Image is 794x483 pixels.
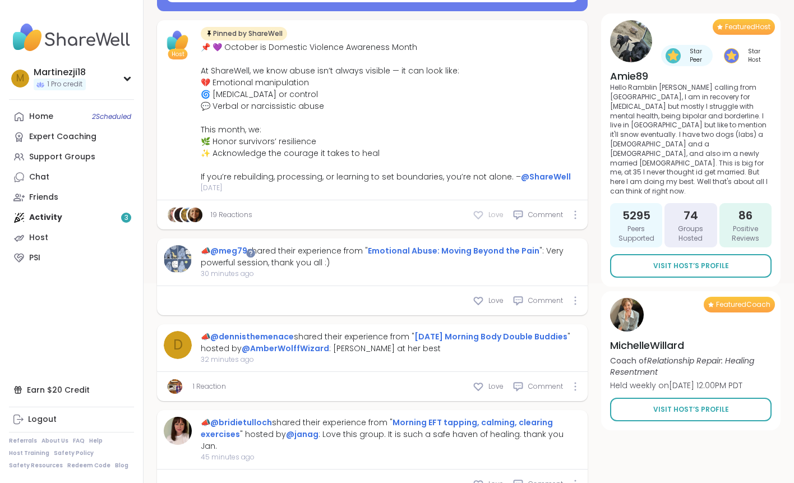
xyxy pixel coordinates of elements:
span: 30 minutes ago [201,269,581,279]
img: ShareWell Nav Logo [9,18,134,57]
a: Home2Scheduled [9,107,134,127]
img: Star Host [724,48,739,63]
a: About Us [41,437,68,445]
img: lyssa [174,208,189,222]
span: Star Host [741,47,767,64]
a: Host [9,228,134,248]
span: Comment [528,381,563,392]
div: 📣 shared their experience from " " hosted by : Love this group. It is such a safe haven of healin... [201,417,581,452]
span: 5295 [622,208,650,223]
iframe: Spotlight [246,249,255,257]
h4: MichelleWillard [610,338,772,352]
span: Star Peer [683,47,708,64]
span: Comment [528,210,563,220]
div: 📣 shared their experience from " ": Very powerful session, thank you all :) [201,245,581,269]
a: Expert Coaching [9,127,134,147]
a: 1 Reaction [193,381,226,392]
span: M [16,71,24,86]
span: Visit Host’s Profile [653,261,729,271]
span: 86 [738,208,753,223]
img: meg79 [164,245,192,273]
p: Held weekly on [DATE] 12:00PM PDT [610,380,772,391]
a: Safety Resources [9,462,63,470]
div: PSI [29,252,40,264]
a: Redeem Code [67,462,110,470]
a: Chat [9,167,134,187]
div: Host [29,232,48,243]
p: Hello Ramblin [PERSON_NAME] calling from [GEOGRAPHIC_DATA], I am in recovery for [MEDICAL_DATA] b... [610,83,772,196]
a: Blog [115,462,128,470]
span: Love [488,296,504,306]
div: 📌 💜 October is Domestic Violence Awareness Month At ShareWell, we know abuse isn’t always visible... [201,42,571,183]
img: Star Peer [666,48,681,63]
a: Safety Policy [54,449,94,457]
a: @dennisthemenace [210,331,294,342]
span: Featured Coach [716,300,770,309]
a: Visit Host’s Profile [610,254,772,278]
span: Groups Hosted [669,224,712,243]
span: Peers Supported [615,224,658,243]
a: PSI [9,248,134,268]
div: Friends [29,192,58,203]
span: Love [488,210,504,220]
img: MichelleWillard [610,298,644,332]
span: 2 Scheduled [92,112,131,121]
a: Help [89,437,103,445]
img: CharityRoss [181,208,196,222]
a: @AmberWolffWizard [242,343,329,354]
span: d [173,335,183,355]
span: 1 Pro credit [47,80,82,89]
div: Home [29,111,53,122]
div: Expert Coaching [29,131,96,142]
span: Visit Host’s Profile [653,404,729,415]
img: MarciLotter [168,208,182,222]
a: Logout [9,410,134,430]
a: @ShareWell [521,171,571,182]
div: Support Groups [29,151,95,163]
div: Pinned by ShareWell [201,27,287,40]
a: Morning EFT tapping, calming, clearing exercises [201,417,553,440]
img: violetthayley18 [188,208,202,222]
a: Friends [9,187,134,208]
a: Visit Host’s Profile [610,398,772,421]
span: 74 [684,208,698,223]
a: Referrals [9,437,37,445]
div: Chat [29,172,49,183]
span: Host [172,50,184,58]
h4: Amie89 [610,69,772,83]
span: 32 minutes ago [201,355,581,365]
a: @bridietulloch [210,417,272,428]
span: 45 minutes ago [201,452,581,462]
div: 📣 shared their experience from " " hosted by : [PERSON_NAME] at her best [201,331,581,355]
a: @janag [286,429,318,440]
span: Positive Reviews [724,224,767,243]
span: Love [488,381,504,392]
img: bridietulloch [164,417,192,445]
span: [DATE] [201,183,571,193]
div: Martinezji18 [34,66,86,79]
img: Amie89 [610,20,652,62]
a: Support Groups [9,147,134,167]
a: d [164,331,192,359]
a: @meg79 [210,245,247,256]
i: Relationship Repair: Healing Resentment [610,355,754,378]
p: Coach of [610,355,772,378]
a: [DATE] Morning Body Double Buddies [414,331,567,342]
div: Logout [28,414,57,425]
div: Earn $20 Credit [9,380,134,400]
a: 19 Reactions [211,210,252,220]
img: ShareWell [164,27,192,55]
span: Featured Host [725,22,770,31]
a: FAQ [73,437,85,445]
span: Comment [528,296,563,306]
a: Emotional Abuse: Moving Beyond the Pain [368,245,539,256]
a: Host Training [9,449,49,457]
img: AmberWolffWizard [168,379,182,394]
